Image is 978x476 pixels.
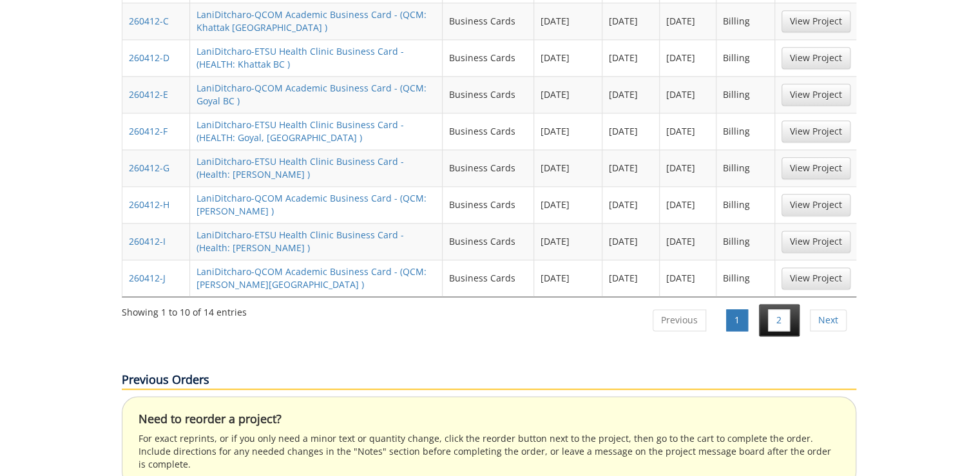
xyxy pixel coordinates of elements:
a: 260412-G [129,162,169,174]
td: Billing [716,3,775,39]
td: [DATE] [602,76,659,113]
a: View Project [781,267,850,289]
td: [DATE] [602,149,659,186]
a: 260412-I [129,235,166,247]
td: [DATE] [602,186,659,223]
td: Business Cards [443,3,534,39]
a: Previous [653,309,706,331]
a: LaniDitcharo-QCOM Academic Business Card - (QCM: [PERSON_NAME] ) [197,192,427,217]
td: Business Cards [443,260,534,296]
td: [DATE] [660,39,716,76]
td: [DATE] [602,113,659,149]
td: [DATE] [534,3,602,39]
a: LaniDitcharo-ETSU Health Clinic Business Card - (Health: [PERSON_NAME] ) [197,155,404,180]
td: [DATE] [660,149,716,186]
td: [DATE] [534,39,602,76]
a: LaniDitcharo-ETSU Health Clinic Business Card - (Health: [PERSON_NAME] ) [197,229,404,254]
td: [DATE] [534,149,602,186]
a: LaniDitcharo-QCOM Academic Business Card - (QCM: Goyal BC ) [197,82,427,107]
td: [DATE] [660,113,716,149]
td: [DATE] [534,223,602,260]
p: For exact reprints, or if you only need a minor text or quantity change, click the reorder button... [139,432,839,471]
td: [DATE] [534,186,602,223]
td: Billing [716,39,775,76]
td: [DATE] [534,260,602,296]
td: [DATE] [534,76,602,113]
a: View Project [781,10,850,32]
a: View Project [781,47,850,69]
a: 260412-H [129,198,169,211]
td: Billing [716,113,775,149]
a: View Project [781,84,850,106]
td: [DATE] [660,186,716,223]
td: Billing [716,260,775,296]
a: 260412-J [129,272,166,284]
td: [DATE] [660,223,716,260]
a: LaniDitcharo-ETSU Health Clinic Business Card - (HEALTH: Khattak BC ) [197,45,404,70]
td: [DATE] [660,260,716,296]
td: Billing [716,223,775,260]
a: 260412-F [129,125,168,137]
a: 2 [768,309,790,331]
td: [DATE] [602,223,659,260]
td: [DATE] [602,39,659,76]
td: Business Cards [443,39,534,76]
div: Showing 1 to 10 of 14 entries [122,301,247,319]
a: 260412-D [129,52,169,64]
td: Business Cards [443,113,534,149]
a: View Project [781,231,850,252]
p: Previous Orders [122,372,856,390]
a: LaniDitcharo-QCOM Academic Business Card - (QCM: Khattak [GEOGRAPHIC_DATA] ) [197,8,427,33]
td: Business Cards [443,186,534,223]
a: LaniDitcharo-ETSU Health Clinic Business Card - (HEALTH: Goyal, [GEOGRAPHIC_DATA] ) [197,119,404,144]
a: View Project [781,120,850,142]
h4: Need to reorder a project? [139,413,839,426]
td: [DATE] [534,113,602,149]
td: Business Cards [443,76,534,113]
a: 260412-C [129,15,169,27]
a: 1 [726,309,748,331]
a: View Project [781,157,850,179]
td: Business Cards [443,223,534,260]
td: Billing [716,76,775,113]
td: [DATE] [602,260,659,296]
a: LaniDitcharo-QCOM Academic Business Card - (QCM: [PERSON_NAME][GEOGRAPHIC_DATA] ) [197,265,427,290]
td: [DATE] [602,3,659,39]
td: [DATE] [660,76,716,113]
a: View Project [781,194,850,216]
a: 260412-E [129,88,168,100]
a: Next [810,309,847,331]
td: Business Cards [443,149,534,186]
td: Billing [716,149,775,186]
td: [DATE] [660,3,716,39]
td: Billing [716,186,775,223]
